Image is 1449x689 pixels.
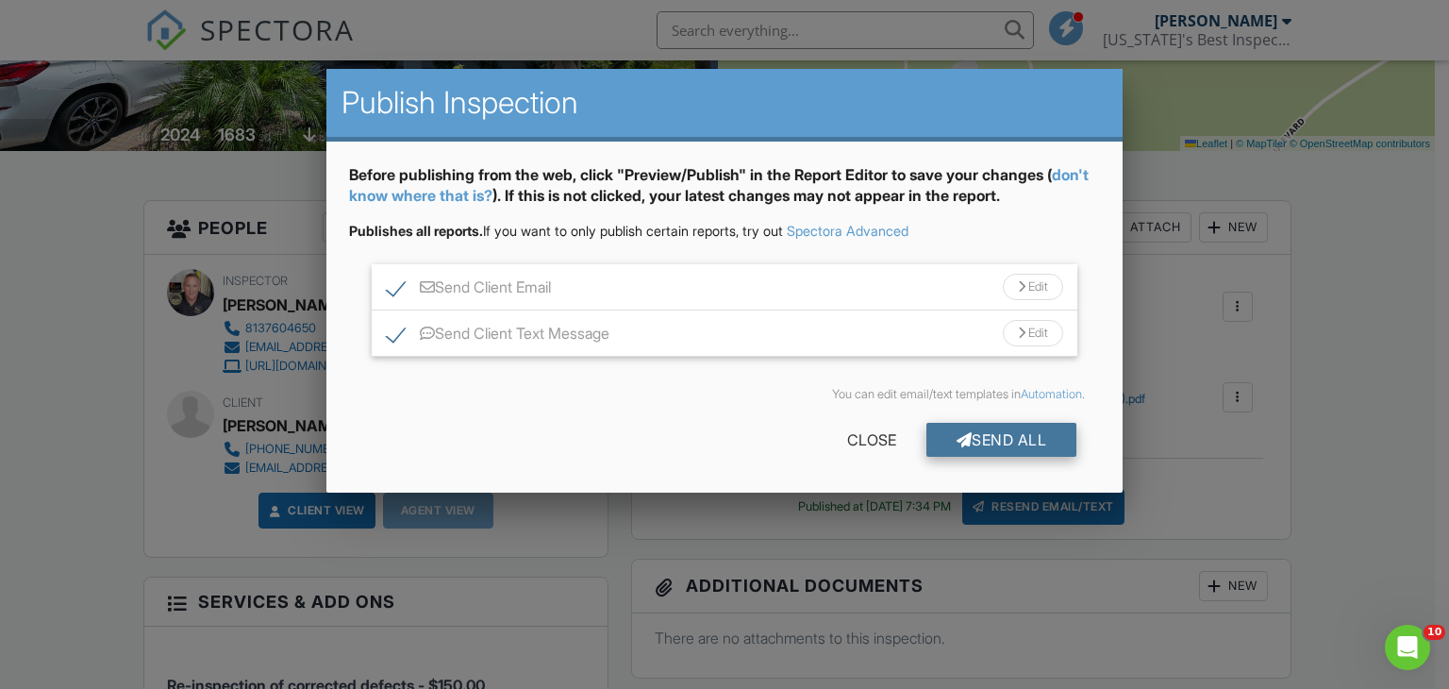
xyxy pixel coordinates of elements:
[1003,320,1063,346] div: Edit
[787,223,908,239] a: Spectora Advanced
[926,423,1077,457] div: Send All
[387,325,609,348] label: Send Client Text Message
[387,278,551,302] label: Send Client Email
[1424,625,1445,640] span: 10
[349,223,783,239] span: If you want to only publish certain reports, try out
[1021,387,1082,401] a: Automation
[364,387,1086,402] div: You can edit email/text templates in .
[349,164,1101,222] div: Before publishing from the web, click "Preview/Publish" in the Report Editor to save your changes...
[1385,625,1430,670] iframe: Intercom live chat
[341,84,1108,122] h2: Publish Inspection
[1003,274,1063,300] div: Edit
[349,223,483,239] strong: Publishes all reports.
[817,423,926,457] div: Close
[349,165,1089,205] a: don't know where that is?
